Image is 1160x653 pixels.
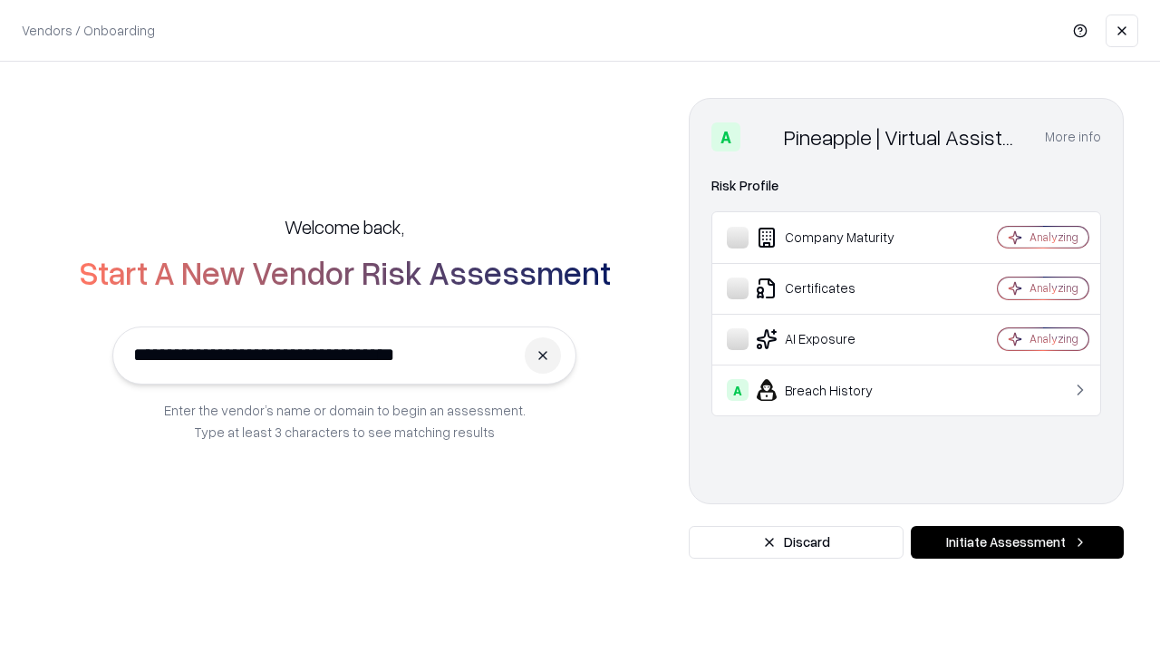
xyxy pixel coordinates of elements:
[22,21,155,40] p: Vendors / Onboarding
[727,328,943,350] div: AI Exposure
[784,122,1023,151] div: Pineapple | Virtual Assistant Agency
[727,379,749,401] div: A
[285,214,404,239] h5: Welcome back,
[1029,280,1078,296] div: Analyzing
[911,526,1124,559] button: Initiate Assessment
[727,379,943,401] div: Breach History
[164,399,526,443] p: Enter the vendor’s name or domain to begin an assessment. Type at least 3 characters to see match...
[689,526,904,559] button: Discard
[748,122,777,151] img: Pineapple | Virtual Assistant Agency
[1029,331,1078,346] div: Analyzing
[727,278,943,299] div: Certificates
[1029,229,1078,245] div: Analyzing
[1045,121,1101,153] button: More info
[727,227,943,249] div: Company Maturity
[79,254,611,290] h2: Start A New Vendor Risk Assessment
[711,175,1101,197] div: Risk Profile
[711,122,740,151] div: A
